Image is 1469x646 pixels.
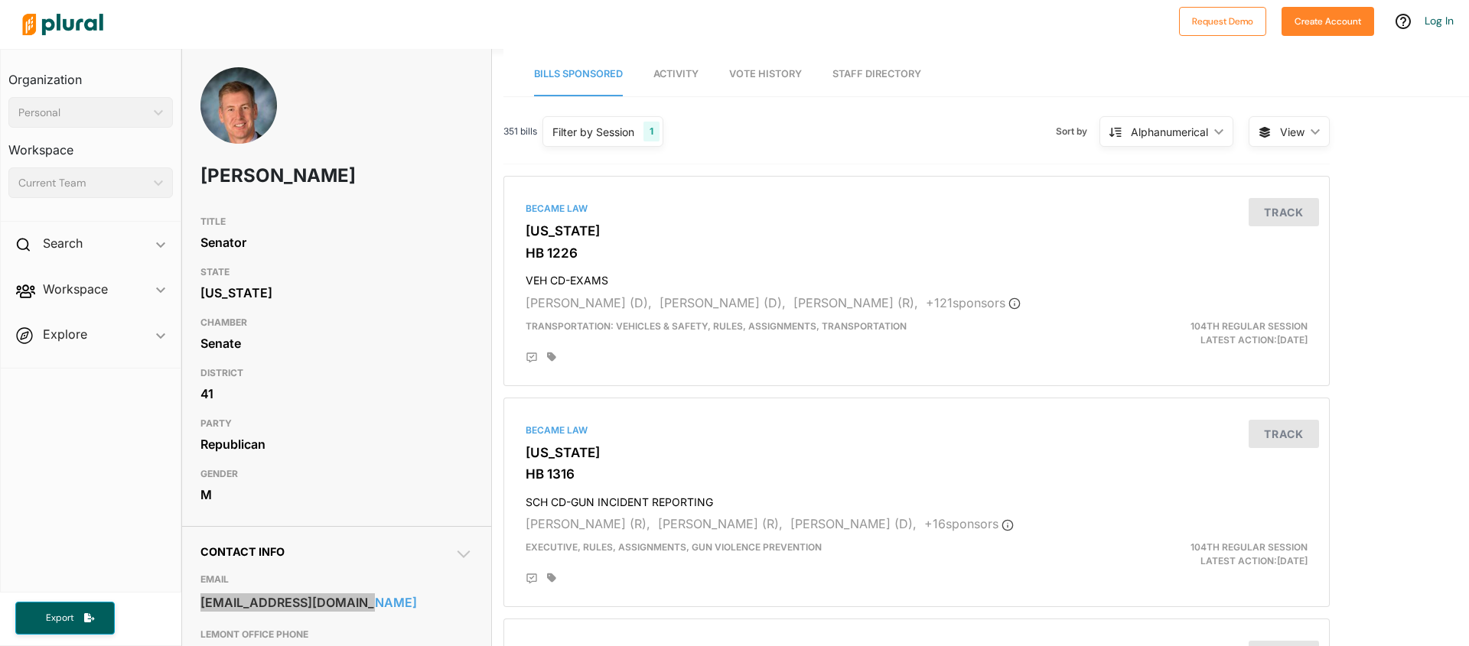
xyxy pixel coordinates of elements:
button: Track [1249,198,1319,226]
a: Log In [1425,14,1454,28]
h3: STATE [200,263,473,281]
div: Became Law [526,202,1308,216]
a: Bills Sponsored [534,53,623,96]
a: Vote History [729,53,802,96]
span: 104th Regular Session [1191,541,1308,553]
h1: [PERSON_NAME] [200,153,363,199]
span: Activity [653,68,699,80]
span: [PERSON_NAME] (R), [658,516,783,531]
span: Contact Info [200,545,285,558]
div: Latest Action: [DATE] [1050,540,1319,568]
div: Senate [200,332,473,355]
div: Filter by Session [552,124,634,140]
span: + 16 sponsor s [924,516,1014,531]
div: Senator [200,231,473,254]
a: Activity [653,53,699,96]
a: Staff Directory [832,53,921,96]
div: 41 [200,382,473,405]
div: 1 [643,122,660,141]
button: Create Account [1282,7,1374,36]
h3: DISTRICT [200,364,473,382]
span: Bills Sponsored [534,68,623,80]
div: Add Position Statement [526,352,538,364]
a: [EMAIL_ADDRESS][DOMAIN_NAME] [200,591,473,614]
span: Sort by [1056,125,1099,138]
div: Became Law [526,424,1308,437]
span: [PERSON_NAME] (R), [526,516,650,531]
span: [PERSON_NAME] (D), [790,516,917,531]
a: Create Account [1282,12,1374,28]
h3: Workspace [8,128,173,161]
div: [US_STATE] [200,281,473,304]
span: Vote History [729,68,802,80]
span: [PERSON_NAME] (D), [660,295,786,310]
div: Add tags [547,352,556,362]
span: [PERSON_NAME] (D), [526,295,652,310]
span: [PERSON_NAME] (R), [793,295,918,310]
span: View [1280,124,1305,140]
span: Export [35,612,84,625]
div: Personal [18,105,148,121]
button: Request Demo [1179,7,1266,36]
span: 104th Regular Session [1191,320,1308,332]
h3: CHAMBER [200,313,473,332]
h3: Organization [8,57,173,91]
button: Track [1249,420,1319,448]
button: Export [15,602,115,635]
a: Request Demo [1179,12,1266,28]
h3: EMAIL [200,570,473,589]
h3: HB 1316 [526,466,1308,482]
span: Executive, Rules, Assignments, Gun Violence Prevention [526,541,822,553]
h4: SCH CD-GUN INCIDENT REPORTING [526,489,1308,509]
h3: [US_STATE] [526,445,1308,460]
div: Add Position Statement [526,573,538,585]
h3: TITLE [200,213,473,231]
span: + 121 sponsor s [926,295,1021,310]
span: 351 bills [503,125,537,138]
div: Add tags [547,573,556,583]
span: Transportation: Vehicles & Safety, Rules, Assignments, Transportation [526,320,907,332]
h3: [US_STATE] [526,223,1308,239]
h4: VEH CD-EXAMS [526,267,1308,287]
div: Republican [200,433,473,456]
h3: PARTY [200,414,473,433]
img: Headshot of John Curran [200,67,277,182]
h3: HB 1226 [526,245,1308,261]
div: Latest Action: [DATE] [1050,320,1319,347]
h2: Search [43,235,83,252]
div: Alphanumerical [1131,124,1208,140]
div: Current Team [18,175,148,191]
h3: LEMONT OFFICE PHONE [200,625,473,644]
h3: GENDER [200,465,473,483]
div: M [200,483,473,506]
